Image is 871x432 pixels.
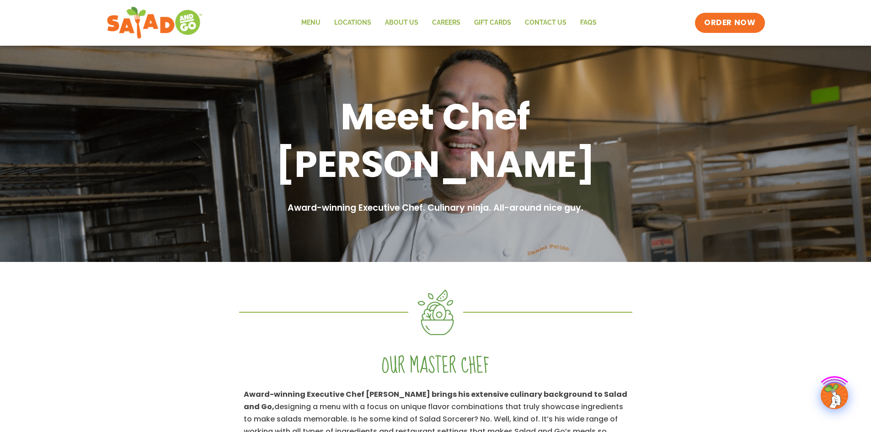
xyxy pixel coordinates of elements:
h2: Our master chef [244,353,628,379]
a: GIFT CARDS [467,12,518,33]
a: About Us [378,12,425,33]
a: Menu [294,12,327,33]
a: Locations [327,12,378,33]
img: new-SAG-logo-768×292 [107,5,203,41]
strong: Award-winning Executive Chef [PERSON_NAME] brings his extensive culinary background to Salad and Go, [244,389,627,412]
a: Contact Us [518,12,573,33]
nav: Menu [294,12,604,33]
a: FAQs [573,12,604,33]
a: ORDER NOW [695,13,764,33]
img: Asset 4@2x [417,289,454,335]
h2: Award-winning Executive Chef. Culinary ninja. All-around nice guy. [198,202,673,215]
a: Careers [425,12,467,33]
h1: Meet Chef [PERSON_NAME] [198,93,673,188]
span: ORDER NOW [704,17,755,28]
